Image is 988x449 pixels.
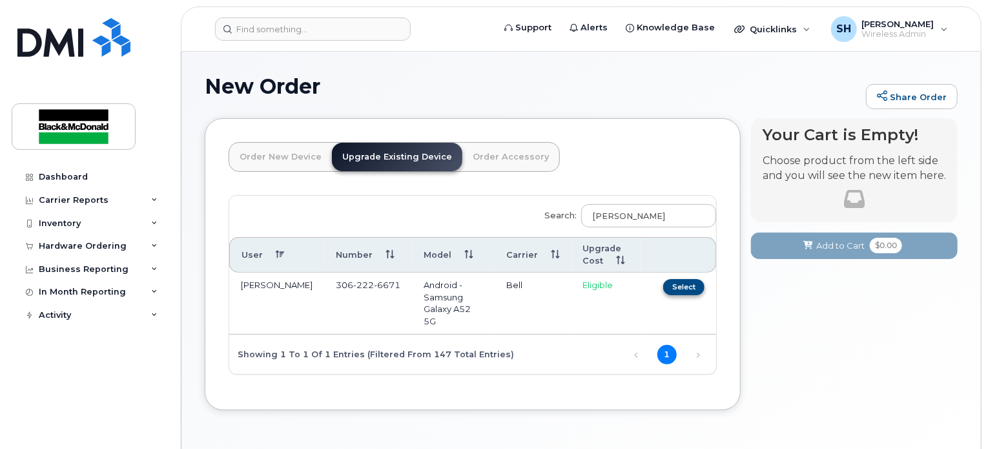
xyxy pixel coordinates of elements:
[229,343,514,365] div: Showing 1 to 1 of 1 entries (filtered from 147 total entries)
[229,273,324,334] td: [PERSON_NAME]
[495,237,571,273] th: Carrier: activate to sort column ascending
[537,196,716,232] label: Search:
[332,143,462,171] a: Upgrade Existing Device
[688,345,708,364] a: Next
[763,126,946,143] h4: Your Cart is Empty!
[413,273,495,334] td: Android - Samsung Galaxy A52 5G
[581,204,716,227] input: Search:
[866,84,958,110] a: Share Order
[229,237,324,273] th: User: activate to sort column descending
[462,143,559,171] a: Order Accessory
[229,143,332,171] a: Order New Device
[816,240,865,252] span: Add to Cart
[870,238,902,253] span: $0.00
[571,237,641,273] th: Upgrade Cost: activate to sort column ascending
[763,154,946,183] p: Choose product from the left side and you will see the new item here.
[583,280,613,290] span: Eligible
[495,273,571,334] td: Bell
[663,279,705,295] button: Select
[336,280,400,290] span: 306
[374,280,400,290] span: 6671
[353,280,374,290] span: 222
[205,75,859,98] h1: New Order
[324,237,413,273] th: Number: activate to sort column ascending
[657,345,677,364] a: 1
[626,345,646,364] a: Previous
[413,237,495,273] th: Model: activate to sort column ascending
[751,233,958,259] button: Add to Cart $0.00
